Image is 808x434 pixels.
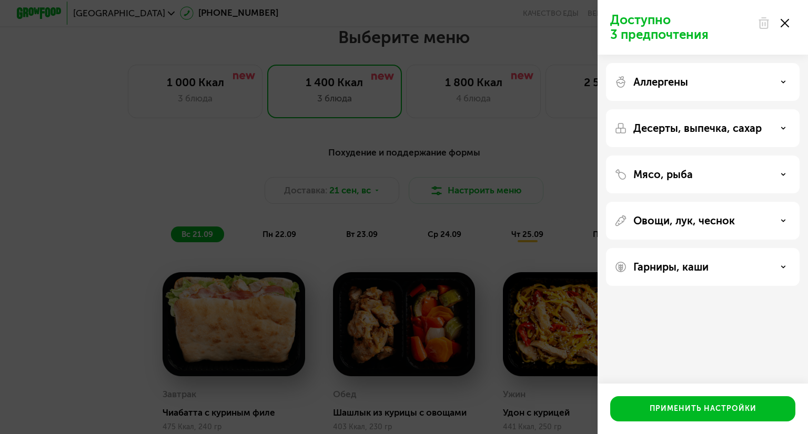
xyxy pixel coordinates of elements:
p: Мясо, рыба [633,168,693,181]
p: Овощи, лук, чеснок [633,214,735,227]
p: Аллергены [633,76,688,88]
p: Гарниры, каши [633,261,709,273]
p: Десерты, выпечка, сахар [633,122,762,135]
button: Применить настройки [610,396,795,421]
div: Применить настройки [650,404,756,414]
p: Доступно 3 предпочтения [610,13,751,42]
